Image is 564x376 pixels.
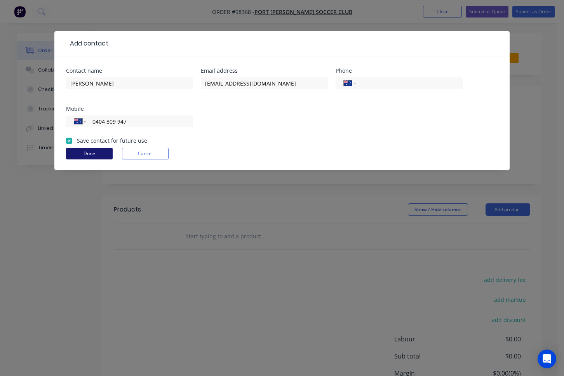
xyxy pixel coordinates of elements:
div: Phone [336,68,463,73]
div: Open Intercom Messenger [538,350,556,368]
div: Email address [201,68,328,73]
div: Add contact [66,39,108,48]
button: Done [66,148,113,159]
button: Cancel [122,148,169,159]
label: Save contact for future use [77,136,147,145]
div: Contact name [66,68,193,73]
div: Mobile [66,106,193,112]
